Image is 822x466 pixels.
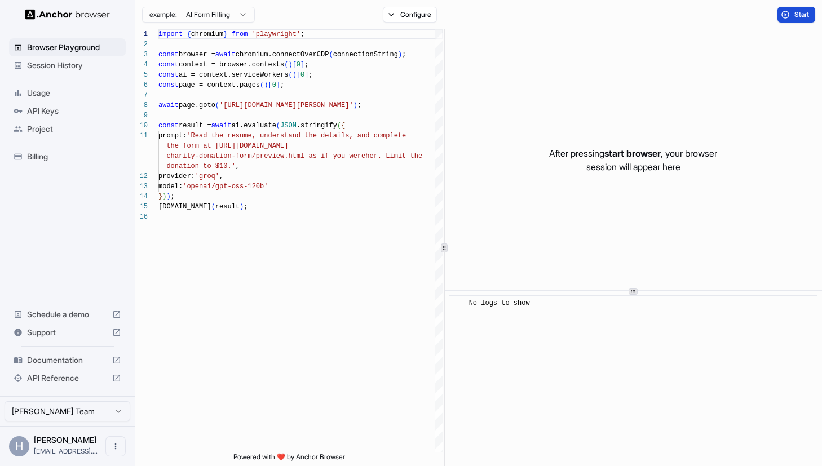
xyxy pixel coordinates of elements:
[179,81,260,89] span: page = context.pages
[135,100,148,110] div: 8
[158,172,195,180] span: provider:
[9,148,126,166] div: Billing
[158,122,179,130] span: const
[211,122,232,130] span: await
[158,30,183,38] span: import
[179,101,215,109] span: page.goto
[215,203,240,211] span: result
[337,122,341,130] span: (
[27,327,108,338] span: Support
[135,50,148,60] div: 3
[9,369,126,387] div: API Reference
[9,436,29,456] div: H
[179,122,211,130] span: result =
[105,436,126,456] button: Open menu
[135,90,148,100] div: 7
[25,9,110,20] img: Anchor Logo
[34,435,97,445] span: Hao Luo
[272,81,276,89] span: 0
[777,7,815,23] button: Start
[27,42,121,53] span: Browser Playground
[604,148,661,159] span: start browser
[365,152,422,160] span: her. Limit the
[171,193,175,201] span: ;
[293,71,297,79] span: )
[308,71,312,79] span: ;
[288,71,292,79] span: (
[158,203,211,211] span: [DOMAIN_NAME]
[9,351,126,369] div: Documentation
[284,61,288,69] span: (
[276,122,280,130] span: (
[135,80,148,90] div: 6
[297,122,337,130] span: .stringify
[236,51,329,59] span: chromium.connectOverCDP
[9,305,126,323] div: Schedule a demo
[549,147,717,174] p: After pressing , your browser session will appear here
[252,30,300,38] span: 'playwright'
[223,30,227,38] span: }
[9,120,126,138] div: Project
[288,61,292,69] span: )
[166,162,235,170] span: donation to $10.'
[195,172,219,180] span: 'groq'
[219,101,353,109] span: '[URL][DOMAIN_NAME][PERSON_NAME]'
[297,71,300,79] span: [
[135,212,148,222] div: 16
[187,132,390,140] span: 'Read the resume, understand the details, and comp
[135,60,148,70] div: 4
[27,105,121,117] span: API Keys
[300,61,304,69] span: ]
[135,192,148,202] div: 14
[9,56,126,74] div: Session History
[135,110,148,121] div: 9
[9,323,126,341] div: Support
[158,193,162,201] span: }
[27,372,108,384] span: API Reference
[455,298,461,309] span: ​
[27,87,121,99] span: Usage
[135,70,148,80] div: 5
[232,122,276,130] span: ai.evaluate
[158,183,183,190] span: model:
[304,71,308,79] span: ]
[158,71,179,79] span: const
[390,132,406,140] span: lete
[27,151,121,162] span: Billing
[149,10,177,19] span: example:
[215,51,236,59] span: await
[135,29,148,39] div: 1
[158,101,179,109] span: await
[135,121,148,131] div: 10
[135,39,148,50] div: 2
[34,447,98,455] span: meditic@gmail.com
[215,101,219,109] span: (
[233,452,345,466] span: Powered with ❤️ by Anchor Browser
[293,61,297,69] span: [
[211,203,215,211] span: (
[158,81,179,89] span: const
[9,84,126,102] div: Usage
[179,61,284,69] span: context = browser.contexts
[300,30,304,38] span: ;
[135,171,148,181] div: 12
[794,10,810,19] span: Start
[268,81,272,89] span: [
[135,131,148,141] div: 11
[9,38,126,56] div: Browser Playground
[166,193,170,201] span: )
[158,61,179,69] span: const
[27,60,121,71] span: Session History
[304,61,308,69] span: ;
[179,71,288,79] span: ai = context.serviceWorkers
[264,81,268,89] span: )
[469,299,530,307] span: No logs to show
[276,81,280,89] span: ]
[187,30,191,38] span: {
[357,101,361,109] span: ;
[27,123,121,135] span: Project
[300,71,304,79] span: 0
[135,181,148,192] div: 13
[398,51,402,59] span: )
[297,61,300,69] span: 0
